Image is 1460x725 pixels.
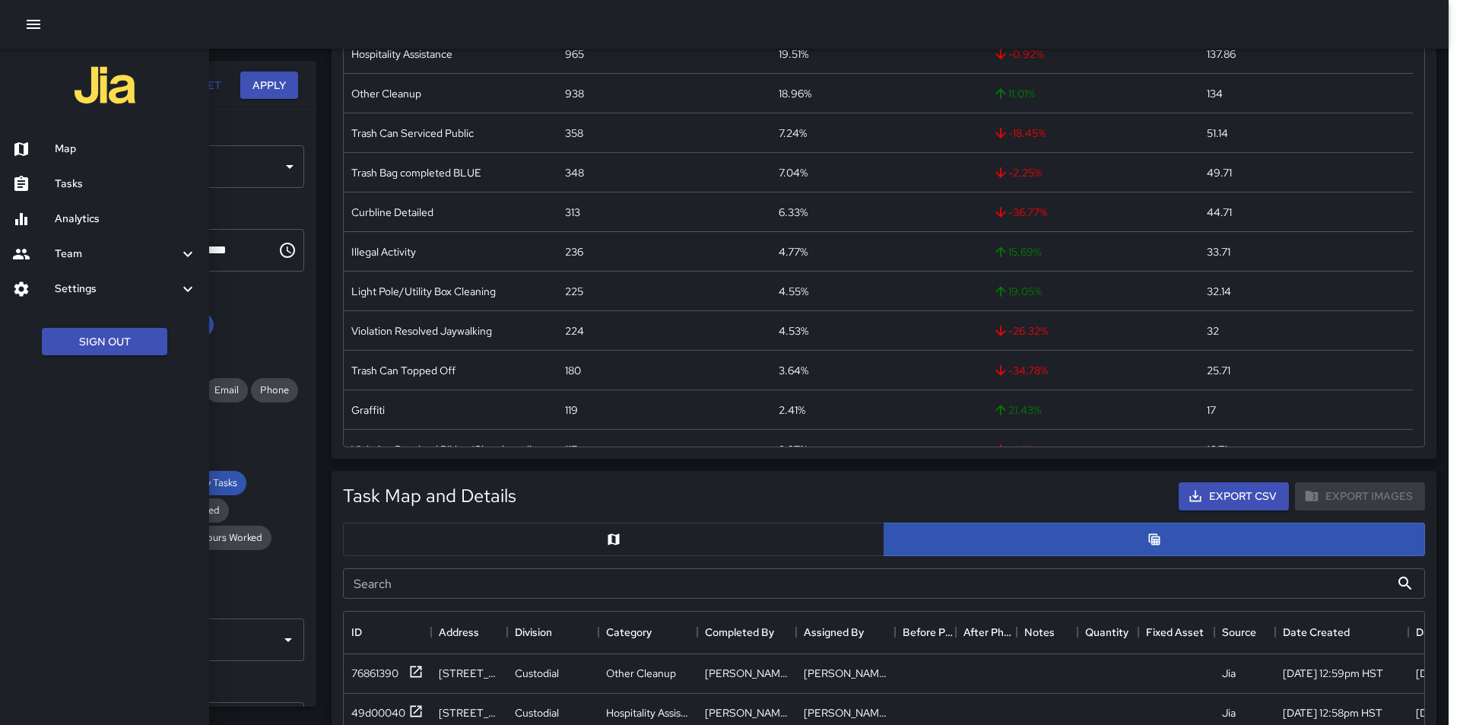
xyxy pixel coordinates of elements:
[55,246,179,262] h6: Team
[55,211,197,227] h6: Analytics
[55,141,197,157] h6: Map
[75,55,135,116] img: jia-logo
[55,281,179,297] h6: Settings
[55,176,197,192] h6: Tasks
[42,328,167,356] button: Sign Out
